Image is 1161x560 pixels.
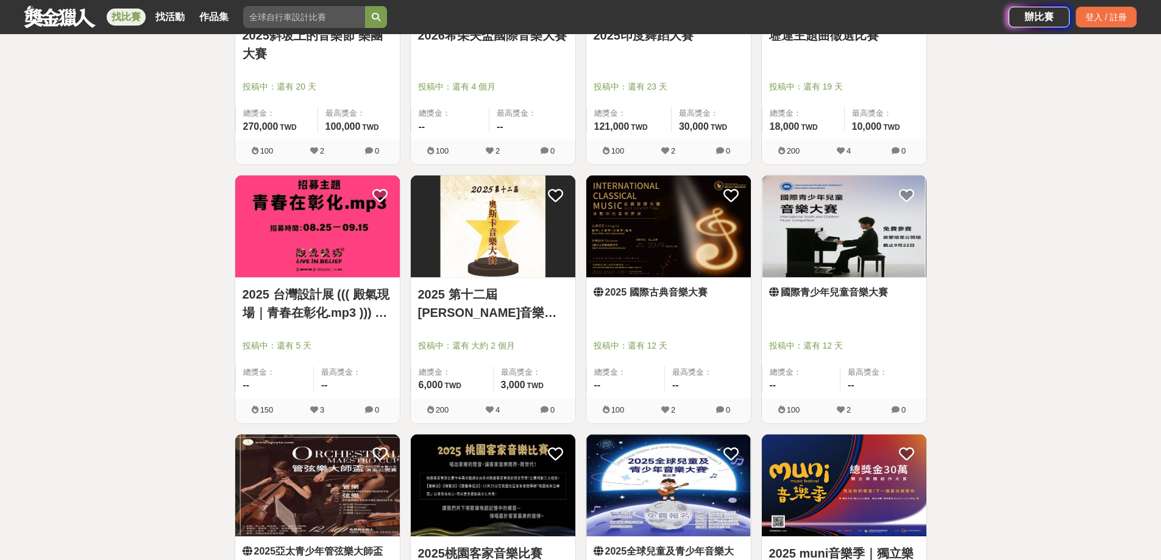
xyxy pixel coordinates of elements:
a: 國際青少年兒童音樂大賽 [769,285,919,300]
a: Cover Image [762,434,926,537]
span: 投稿中：還有 23 天 [594,80,744,93]
span: 270,000 [243,121,279,132]
a: 2025印度舞蹈大賽 [594,26,744,44]
span: 3 [320,405,324,414]
a: Cover Image [411,175,575,278]
img: Cover Image [586,175,751,277]
a: 壢運主題曲徵選比賽 [769,26,919,44]
a: Cover Image [586,434,751,537]
span: 投稿中：還有 大約 2 個月 [418,339,568,352]
span: 2 [671,146,675,155]
span: 6,000 [419,380,443,390]
span: -- [848,380,854,390]
span: 100 [787,405,800,414]
img: Cover Image [586,434,751,536]
span: 投稿中：還有 20 天 [243,80,392,93]
span: 10,000 [852,121,882,132]
span: 總獎金： [243,366,307,378]
span: 0 [550,405,555,414]
span: 最高獎金： [852,107,919,119]
span: 投稿中：還有 12 天 [769,339,919,352]
a: 2025斜坡上的音樂節 樂團大賽 [243,26,392,63]
span: 0 [726,146,730,155]
span: 最高獎金： [325,107,392,119]
span: 總獎金： [419,107,482,119]
a: 辦比賽 [1009,7,1070,27]
span: 總獎金： [594,366,658,378]
span: 投稿中：還有 5 天 [243,339,392,352]
span: 121,000 [594,121,630,132]
span: TWD [362,123,378,132]
span: TWD [711,123,727,132]
span: 30,000 [679,121,709,132]
span: TWD [883,123,900,132]
span: 投稿中：還有 19 天 [769,80,919,93]
a: 2025 第十二屆[PERSON_NAME]音樂大賽 [418,285,568,322]
img: Cover Image [762,175,926,277]
span: 4 [495,405,500,414]
img: Cover Image [411,175,575,277]
span: 0 [375,405,379,414]
span: 100 [611,405,625,414]
span: 2 [847,405,851,414]
a: 2026希朵夫盃國際音樂大賽 [418,26,568,44]
span: 100 [611,146,625,155]
span: 18,000 [770,121,800,132]
span: 最高獎金： [501,366,568,378]
a: 2025 國際古典音樂大賽 [594,285,744,300]
img: Cover Image [235,175,400,277]
span: -- [419,121,425,132]
span: 最高獎金： [679,107,744,119]
span: TWD [280,123,296,132]
img: Cover Image [411,434,575,536]
span: 2 [320,146,324,155]
span: TWD [527,381,544,390]
a: Cover Image [411,434,575,537]
span: TWD [445,381,461,390]
span: 總獎金： [770,366,833,378]
span: 100,000 [325,121,361,132]
span: 150 [260,405,274,414]
a: 作品集 [194,9,233,26]
input: 全球自行車設計比賽 [243,6,365,28]
img: Cover Image [762,434,926,536]
span: 0 [901,146,906,155]
a: Cover Image [235,175,400,278]
span: 總獎金： [419,366,486,378]
span: 總獎金： [770,107,837,119]
span: 4 [847,146,851,155]
span: 最高獎金： [497,107,568,119]
span: 200 [436,405,449,414]
span: 0 [375,146,379,155]
div: 登入 / 註冊 [1076,7,1137,27]
span: -- [594,380,601,390]
span: TWD [631,123,647,132]
span: TWD [801,123,817,132]
a: 找活動 [151,9,190,26]
span: -- [672,380,679,390]
span: 0 [726,405,730,414]
span: 100 [436,146,449,155]
span: 總獎金： [243,107,310,119]
span: 3,000 [501,380,525,390]
span: 最高獎金： [848,366,919,378]
a: 找比賽 [107,9,146,26]
span: 100 [260,146,274,155]
span: -- [497,121,503,132]
span: 最高獎金： [672,366,744,378]
img: Cover Image [235,434,400,536]
span: 0 [550,146,555,155]
span: -- [770,380,776,390]
span: -- [321,380,328,390]
span: 最高獎金： [321,366,392,378]
span: 總獎金： [594,107,664,119]
a: Cover Image [235,434,400,537]
a: Cover Image [762,175,926,278]
a: Cover Image [586,175,751,278]
span: 投稿中：還有 12 天 [594,339,744,352]
a: 2025 台灣設計展 ((( 殿氣現場｜青春在彰化.mp3 ))) 歌單募集 [243,285,392,322]
span: 2 [671,405,675,414]
span: 200 [787,146,800,155]
span: 投稿中：還有 4 個月 [418,80,568,93]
